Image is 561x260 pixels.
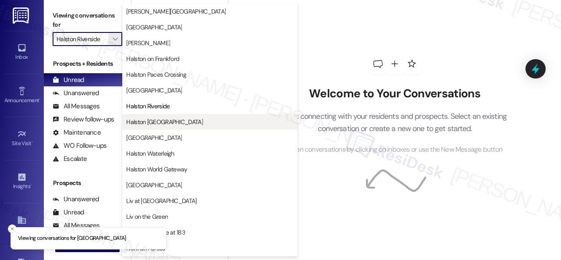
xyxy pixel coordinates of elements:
a: Buildings [4,213,39,236]
span: • [39,96,40,102]
div: Prospects + Residents [44,59,131,68]
span: Halston Paces Crossing [126,70,186,79]
div: All Messages [53,102,99,111]
div: Prospects [44,178,131,188]
span: Liv on the Green [126,212,168,221]
span: Halston on Frankford [126,54,179,63]
span: [GEOGRAPHIC_DATA] [126,86,182,95]
div: Unread [53,208,84,217]
span: Halston [GEOGRAPHIC_DATA] [126,118,203,126]
div: Unanswered [53,89,99,98]
label: Viewing conversations for [53,9,122,32]
i:  [113,36,117,43]
div: Escalate [53,154,87,164]
img: ResiDesk Logo [13,7,31,24]
span: Halston Waterleigh [126,149,174,158]
h2: Welcome to Your Conversations [270,87,520,101]
a: Inbox [4,40,39,64]
span: Halston World Gateway [126,165,187,174]
input: All communities [57,32,108,46]
span: [PERSON_NAME] [126,39,170,47]
span: [GEOGRAPHIC_DATA] [126,23,182,32]
span: [GEOGRAPHIC_DATA] [126,181,182,189]
p: Viewing conversations for [GEOGRAPHIC_DATA] [18,235,126,242]
div: (1) [120,86,131,100]
a: Insights • [4,170,39,193]
div: WO Follow-ups [53,141,107,150]
div: Maintenance [53,128,101,137]
span: [GEOGRAPHIC_DATA] [126,133,182,142]
span: • [32,139,33,145]
span: [PERSON_NAME][GEOGRAPHIC_DATA] [126,7,226,16]
div: Review follow-ups [53,115,114,124]
p: Start connecting with your residents and prospects. Select an existing conversation or create a n... [270,110,520,135]
div: Unread [53,75,84,85]
span: Open conversations by clicking on inboxes or use the New Message button [287,144,502,155]
button: Close toast [8,224,17,233]
a: Site Visit • [4,127,39,150]
span: • [30,182,32,188]
span: Halston Riverside [126,102,170,110]
div: Unanswered [53,195,99,204]
span: Liv at [GEOGRAPHIC_DATA] [126,196,196,205]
